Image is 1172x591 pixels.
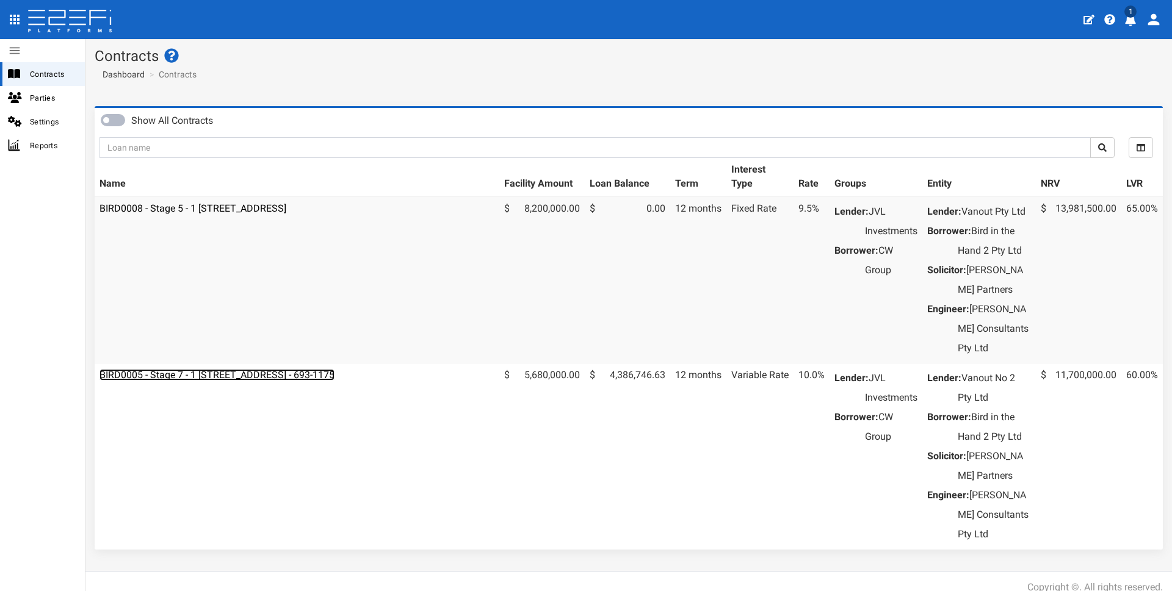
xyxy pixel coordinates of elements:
[834,202,869,221] dt: Lender:
[585,363,670,549] td: 4,386,746.63
[927,485,969,505] dt: Engineer:
[670,363,726,549] td: 12 months
[834,241,878,260] dt: Borrower:
[726,158,794,196] th: Interest Type
[927,407,971,427] dt: Borrower:
[499,196,585,364] td: 8,200,000.00
[958,299,1031,358] dd: [PERSON_NAME] Consultants Pty Ltd
[834,368,869,388] dt: Lender:
[1121,158,1163,196] th: LVR
[131,114,213,128] label: Show All Contracts
[99,202,286,214] a: BIRD0008 - Stage 5 - 1 [STREET_ADDRESS]
[927,260,966,280] dt: Solicitor:
[865,407,917,446] dd: CW Group
[1121,363,1163,549] td: 60.00%
[927,221,971,241] dt: Borrower:
[98,70,145,79] span: Dashboard
[958,485,1031,544] dd: [PERSON_NAME] Consultants Pty Ltd
[30,67,75,81] span: Contracts
[865,368,917,407] dd: JVL Investments
[95,158,499,196] th: Name
[1121,196,1163,364] td: 65.00%
[1036,363,1121,549] td: 11,700,000.00
[95,48,1163,64] h1: Contracts
[922,158,1036,196] th: Entity
[1036,196,1121,364] td: 13,981,500.00
[499,158,585,196] th: Facility Amount
[958,202,1031,221] dd: Vanout Pty Ltd
[99,369,335,381] a: BIRD0005 - Stage 7 - 1 [STREET_ADDRESS] - 693-1175
[927,368,961,388] dt: Lender:
[958,446,1031,485] dd: [PERSON_NAME] Partners
[30,138,75,152] span: Reports
[958,407,1031,446] dd: Bird in the Hand 2 Pty Ltd
[146,68,197,81] li: Contracts
[927,446,966,466] dt: Solicitor:
[865,202,917,241] dd: JVL Investments
[98,68,145,81] a: Dashboard
[670,196,726,364] td: 12 months
[1036,158,1121,196] th: NRV
[927,299,969,319] dt: Engineer:
[30,115,75,129] span: Settings
[830,158,922,196] th: Groups
[30,91,75,105] span: Parties
[670,158,726,196] th: Term
[99,137,1091,158] input: Loan name
[585,158,670,196] th: Loan Balance
[834,407,878,427] dt: Borrower:
[726,363,794,549] td: Variable Rate
[726,196,794,364] td: Fixed Rate
[958,368,1031,407] dd: Vanout No 2 Pty Ltd
[585,196,670,364] td: 0.00
[958,221,1031,260] dd: Bird in the Hand 2 Pty Ltd
[927,202,961,221] dt: Lender:
[794,196,830,364] td: 9.5%
[958,260,1031,299] dd: [PERSON_NAME] Partners
[865,241,917,280] dd: CW Group
[794,363,830,549] td: 10.0%
[794,158,830,196] th: Rate
[499,363,585,549] td: 5,680,000.00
